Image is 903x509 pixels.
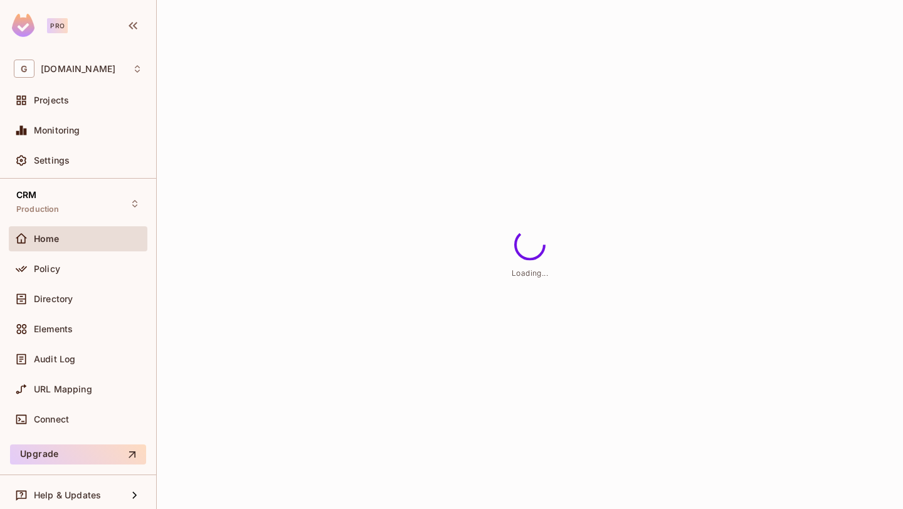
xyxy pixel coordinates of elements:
div: Pro [47,18,68,33]
span: G [14,60,34,78]
span: Policy [34,264,60,274]
span: Elements [34,324,73,334]
span: Help & Updates [34,490,101,500]
span: Projects [34,95,69,105]
span: URL Mapping [34,384,92,394]
span: Monitoring [34,125,80,135]
span: Loading... [512,268,548,278]
span: Audit Log [34,354,75,364]
button: Upgrade [10,444,146,464]
img: SReyMgAAAABJRU5ErkJggg== [12,14,34,37]
span: Production [16,204,60,214]
span: Directory [34,294,73,304]
span: Home [34,234,60,244]
span: CRM [16,190,36,200]
span: Connect [34,414,69,424]
span: Workspace: gameskraft.com [41,64,115,74]
span: Settings [34,155,70,165]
